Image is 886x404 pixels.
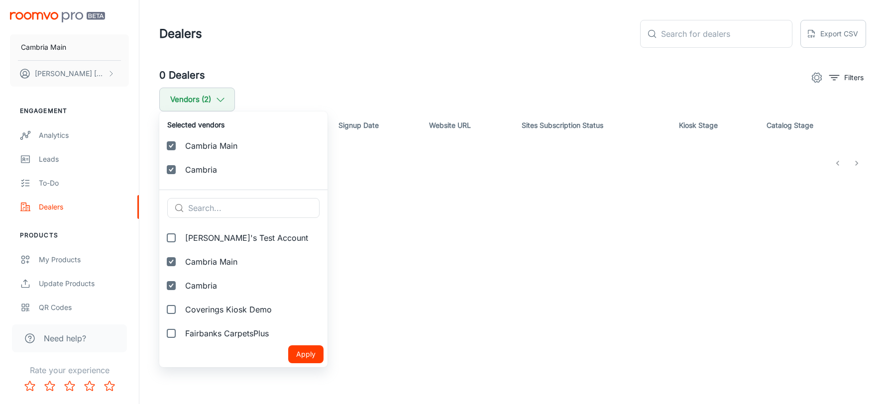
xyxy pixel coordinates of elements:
span: [PERSON_NAME]'s Test Account [185,232,320,244]
h6: Selected vendors [167,119,320,130]
button: Apply [288,345,324,363]
span: Cambria Main [185,256,320,268]
input: Search... [188,198,320,218]
span: Cambria [185,164,320,176]
span: Cambria [185,280,320,292]
span: Coverings Kiosk Demo [185,303,320,315]
span: Cambria Main [185,140,320,152]
span: Fairbanks CarpetsPlus [185,327,320,339]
